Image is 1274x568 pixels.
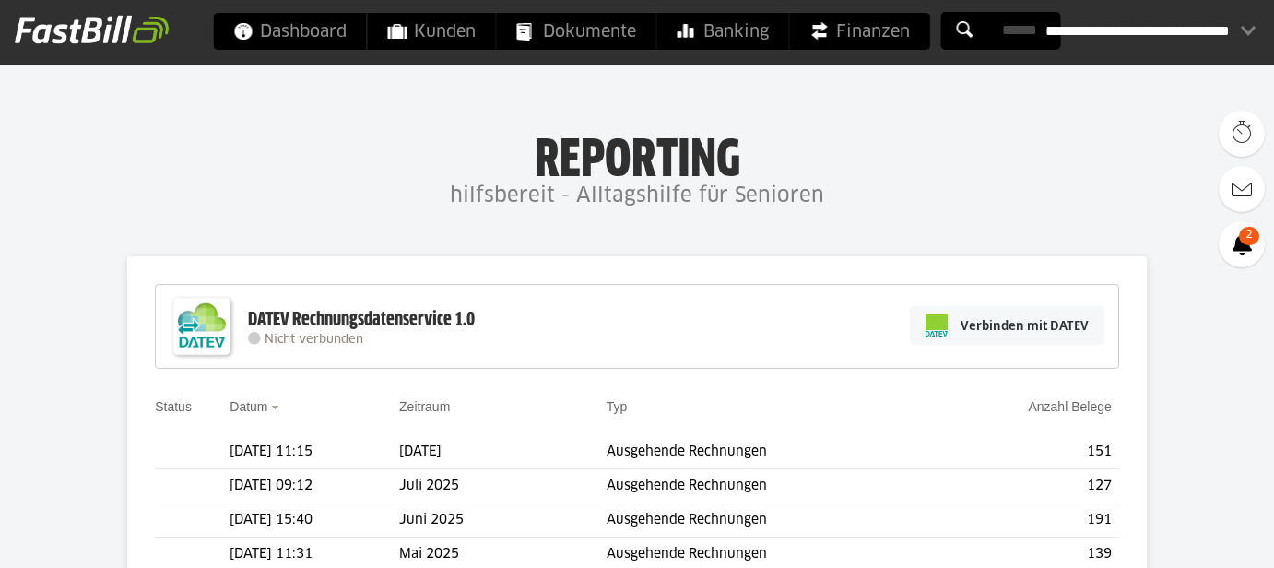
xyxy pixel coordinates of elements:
[230,399,267,414] a: Datum
[230,469,399,503] td: [DATE] 09:12
[607,503,934,538] td: Ausgehende Rechnungen
[607,435,934,469] td: Ausgehende Rechnungen
[934,469,1119,503] td: 127
[1132,513,1256,559] iframe: Öffnet ein Widget, in dem Sie weitere Informationen finden
[607,399,628,414] a: Typ
[399,435,607,469] td: [DATE]
[234,13,347,50] span: Dashboard
[961,316,1089,335] span: Verbinden mit DATEV
[15,15,169,44] img: fastbill_logo_white.png
[399,399,450,414] a: Zeitraum
[790,13,930,50] a: Finanzen
[230,503,399,538] td: [DATE] 15:40
[934,503,1119,538] td: 191
[399,469,607,503] td: Juli 2025
[926,314,948,337] img: pi-datev-logo-farbig-24.svg
[388,13,476,50] span: Kunden
[265,334,363,346] span: Nicht verbunden
[248,308,475,332] div: DATEV Rechnungsdatenservice 1.0
[368,13,496,50] a: Kunden
[657,13,789,50] a: Banking
[184,130,1090,178] h1: Reporting
[271,406,283,409] img: sort_desc.gif
[1239,227,1259,245] span: 2
[810,13,910,50] span: Finanzen
[230,435,399,469] td: [DATE] 11:15
[497,13,656,50] a: Dokumente
[1219,221,1265,267] a: 2
[910,306,1104,345] a: Verbinden mit DATEV
[399,503,607,538] td: Juni 2025
[678,13,769,50] span: Banking
[1028,399,1111,414] a: Anzahl Belege
[934,435,1119,469] td: 151
[165,290,239,363] img: DATEV-Datenservice Logo
[155,399,192,414] a: Status
[517,13,636,50] span: Dokumente
[214,13,367,50] a: Dashboard
[607,469,934,503] td: Ausgehende Rechnungen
